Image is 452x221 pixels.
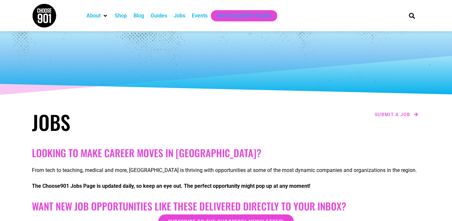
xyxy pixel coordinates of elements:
[174,12,185,20] a: Jobs
[115,12,127,20] a: Shop
[32,110,223,134] h1: Jobs
[217,12,271,20] a: Get Choose901 Emails
[87,12,101,20] a: About
[32,166,420,174] p: From tech to teaching, medical and more, [GEOGRAPHIC_DATA] is thriving with opportunities at some...
[83,10,112,21] div: About
[373,110,420,119] a: Submit a job
[151,12,167,20] a: Guides
[32,147,420,159] h2: Looking to make career moves in [GEOGRAPHIC_DATA]?
[83,10,398,21] nav: Main nav
[134,12,144,20] a: Blog
[375,112,411,117] span: Submit a job
[192,12,208,20] a: Events
[407,10,417,21] div: Search
[32,200,420,212] h2: Want New Job Opportunities like these Delivered Directly to your Inbox?
[32,183,310,189] strong: The Choose901 Jobs Page is updated daily, so keep an eye out. The perfect opportunity might pop u...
